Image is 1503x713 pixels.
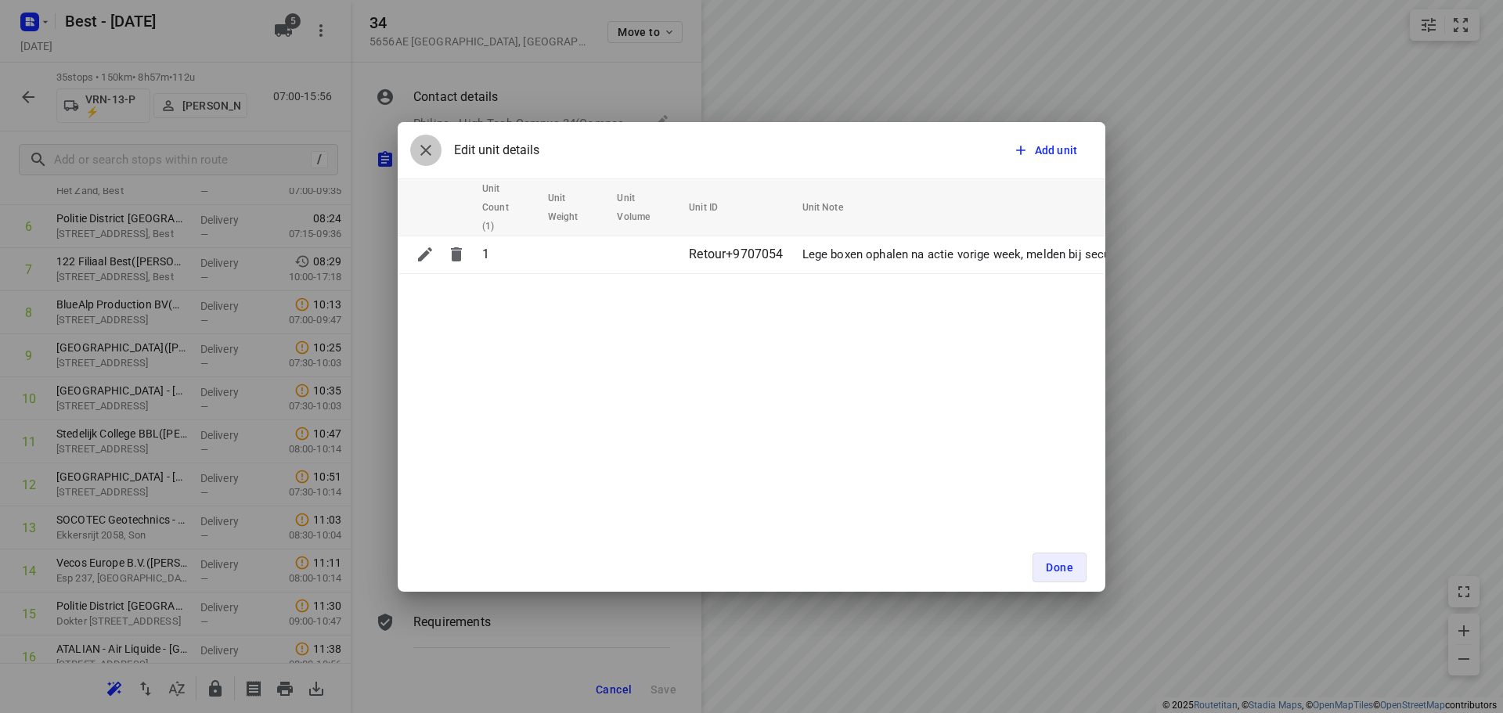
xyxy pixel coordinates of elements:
[1033,553,1087,582] button: Done
[482,179,529,236] span: Unit Count (1)
[476,236,542,273] td: 1
[1035,142,1077,158] span: Add unit
[409,239,441,270] button: Edit
[683,236,795,273] td: Retour+9707054
[1007,136,1087,164] button: Add unit
[802,246,1127,264] p: Lege boxen ophalen na actie vorige week, melden bij security
[548,189,599,226] span: Unit Weight
[410,135,539,166] div: Edit unit details
[802,198,863,217] span: Unit Note
[617,189,670,226] span: Unit Volume
[1046,561,1073,574] span: Done
[441,239,472,270] button: Delete
[689,198,738,217] span: Unit ID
